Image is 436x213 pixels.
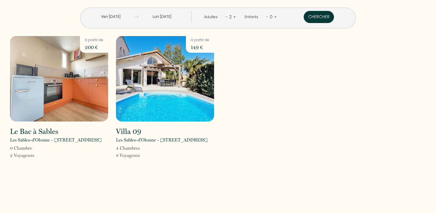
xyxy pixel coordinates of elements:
div: Adultes [204,14,220,20]
input: Départ [139,11,185,23]
p: 2 Voyageur [10,152,34,159]
div: 0 [268,12,274,22]
a: + [274,14,277,20]
input: Arrivée [88,11,134,23]
span: s [138,153,140,158]
span: s [138,145,140,151]
p: à partir de [85,37,103,43]
p: 149 € [191,43,209,52]
span: s [32,153,34,158]
div: Enfants [245,14,260,20]
img: guests [134,15,139,19]
p: 8 Voyageur [116,152,140,159]
p: Les Sables-d'Olonne - [STREET_ADDRESS] [116,136,208,144]
div: 2 [228,12,233,22]
img: rental-image [116,36,214,121]
a: - [226,14,228,20]
a: - [266,14,268,20]
p: 200 € [85,43,103,52]
img: rental-image [10,36,108,121]
button: Chercher [304,11,334,23]
p: 4 Chambre [116,145,140,152]
h2: Le Bac à Sables [10,128,58,135]
p: à partir de [191,37,209,43]
p: Les Sables-d'Olonne - [STREET_ADDRESS] [10,136,102,144]
p: 0 Chambre [10,145,34,152]
h2: Villa 09 [116,128,141,135]
a: + [233,14,236,20]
